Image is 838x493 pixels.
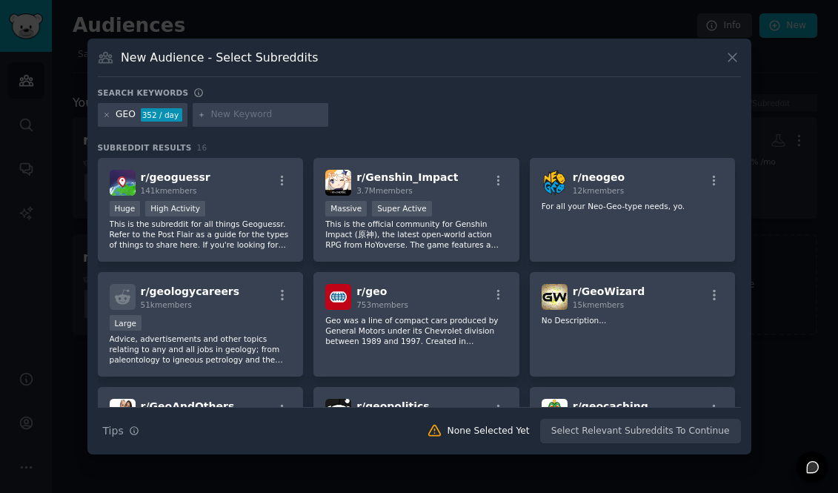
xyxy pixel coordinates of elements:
span: 141k members [141,186,197,195]
div: High Activity [145,201,205,216]
span: r/ geocaching [573,400,648,412]
img: geo [325,284,351,310]
span: r/ geo [356,285,387,297]
div: Large [110,315,142,331]
input: New Keyword [210,108,323,122]
img: GeoWizard [542,284,568,310]
img: geoguessr [110,170,136,196]
div: 352 / day [141,108,182,122]
span: 15k members [573,300,624,309]
h3: New Audience - Select Subreddits [121,50,318,65]
div: Super Active [372,201,432,216]
span: Subreddit Results [98,142,192,153]
button: Tips [98,418,144,444]
img: GeoAndOthers [110,399,136,425]
div: Massive [325,201,367,216]
p: Geo was a line of compact cars produced by General Motors under its Chevrolet division between 19... [325,315,508,346]
p: Advice, advertisements and other topics relating to any and all jobs in geology; from paleontolog... [110,334,292,365]
img: Genshin_Impact [325,170,351,196]
p: This is the subreddit for all things Geoguessr. Refer to the Post Flair as a guide for the types ... [110,219,292,250]
span: 51k members [141,300,192,309]
span: 12k members [573,186,624,195]
span: 3.7M members [356,186,413,195]
div: Huge [110,201,141,216]
span: r/ geoguessr [141,171,210,183]
span: 753 members [356,300,408,309]
span: r/ geologycareers [141,285,240,297]
span: r/ GeoAndOthers [141,400,235,412]
img: geopolitics [325,399,351,425]
div: None Selected Yet [448,425,530,438]
div: GEO [116,108,136,122]
p: This is the official community for Genshin Impact (原神), the latest open-world action RPG from HoY... [325,219,508,250]
p: No Description... [542,315,724,325]
span: 16 [197,143,207,152]
h3: Search keywords [98,87,189,98]
img: neogeo [542,170,568,196]
p: For all your Neo-Geo-type needs, yo. [542,201,724,211]
span: r/ Genshin_Impact [356,171,458,183]
span: r/ neogeo [573,171,625,183]
span: r/ GeoWizard [573,285,645,297]
span: Tips [103,423,124,439]
span: r/ geopolitics [356,400,430,412]
img: geocaching [542,399,568,425]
